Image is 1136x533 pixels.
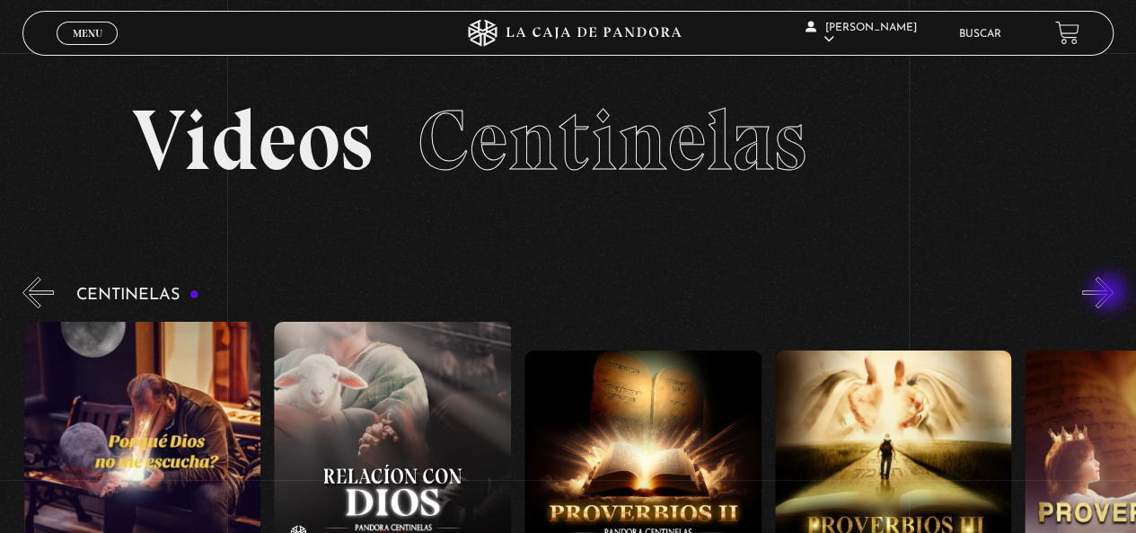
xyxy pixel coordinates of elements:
h3: Centinelas [76,287,199,304]
span: [PERSON_NAME] [806,22,917,45]
button: Next [1082,277,1114,308]
a: View your shopping cart [1055,21,1079,45]
a: Buscar [959,29,1001,40]
button: Previous [22,277,54,308]
span: Cerrar [66,43,109,56]
span: Centinelas [418,89,806,191]
span: Menu [73,28,102,39]
h2: Videos [132,98,1005,183]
